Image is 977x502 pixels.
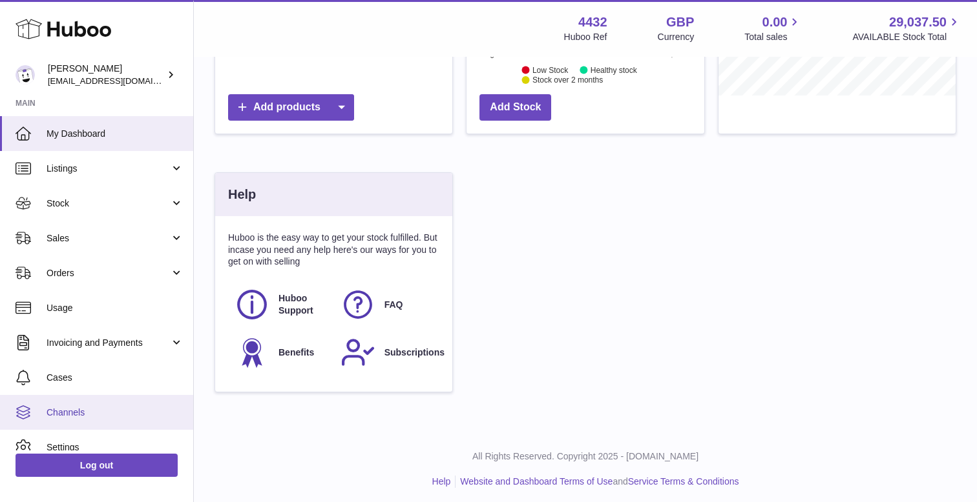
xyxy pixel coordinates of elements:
span: Invoicing and Payments [47,337,170,349]
strong: GBP [666,14,694,31]
a: Service Terms & Conditions [628,476,739,487]
a: Huboo Support [235,287,328,322]
span: FAQ [384,299,403,311]
a: Benefits [235,335,328,370]
span: Benefits [278,346,314,359]
a: Add products [228,94,354,121]
div: Currency [658,31,695,43]
a: Help [432,476,451,487]
text: Low Stock [532,65,569,74]
div: [PERSON_NAME] [48,63,164,87]
img: internalAdmin-4432@internal.huboo.com [16,65,35,85]
span: Orders [47,267,170,279]
span: Huboo Support [278,292,326,317]
span: Stock [47,197,170,210]
a: 29,037.50 AVAILABLE Stock Total [852,14,961,43]
span: 0.00 [762,14,788,31]
a: Website and Dashboard Terms of Use [460,476,613,487]
span: Settings [47,441,184,454]
span: AVAILABLE Stock Total [852,31,961,43]
span: Usage [47,302,184,314]
h3: Help [228,186,256,203]
p: Huboo is the easy way to get your stock fulfilled. But incase you need any help here's our ways f... [228,232,439,268]
li: and [456,476,739,488]
span: [EMAIL_ADDRESS][DOMAIN_NAME] [48,75,190,86]
strong: 4432 [578,14,607,31]
text: Stock over 2 months [532,75,603,85]
a: Subscriptions [341,335,434,370]
a: Add Stock [479,94,551,121]
a: Log out [16,454,178,477]
span: Subscriptions [384,346,445,359]
text: 0 [490,52,494,59]
span: Cases [47,372,184,384]
span: Listings [47,163,170,175]
a: 0.00 Total sales [744,14,802,43]
div: Huboo Ref [564,31,607,43]
span: Sales [47,232,170,245]
p: All Rights Reserved. Copyright 2025 - [DOMAIN_NAME] [204,450,967,463]
span: Channels [47,407,184,419]
span: My Dashboard [47,128,184,140]
a: FAQ [341,287,434,322]
span: 29,037.50 [889,14,947,31]
span: Total sales [744,31,802,43]
text: Healthy stock [591,65,638,74]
